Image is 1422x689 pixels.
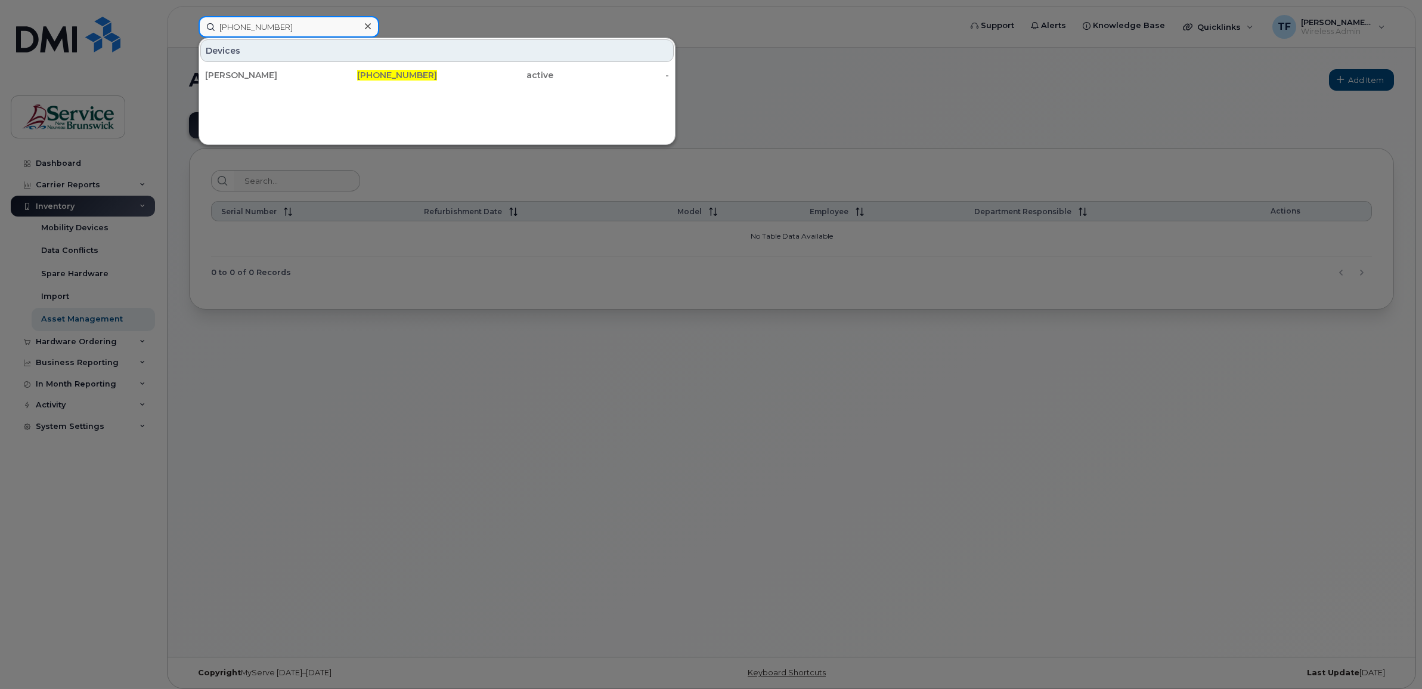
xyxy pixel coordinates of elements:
div: Devices [200,39,674,62]
div: - [553,69,670,81]
span: [PHONE_NUMBER] [357,70,437,81]
a: [PERSON_NAME][PHONE_NUMBER]active- [200,64,674,86]
div: active [437,69,553,81]
div: [PERSON_NAME] [205,69,321,81]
